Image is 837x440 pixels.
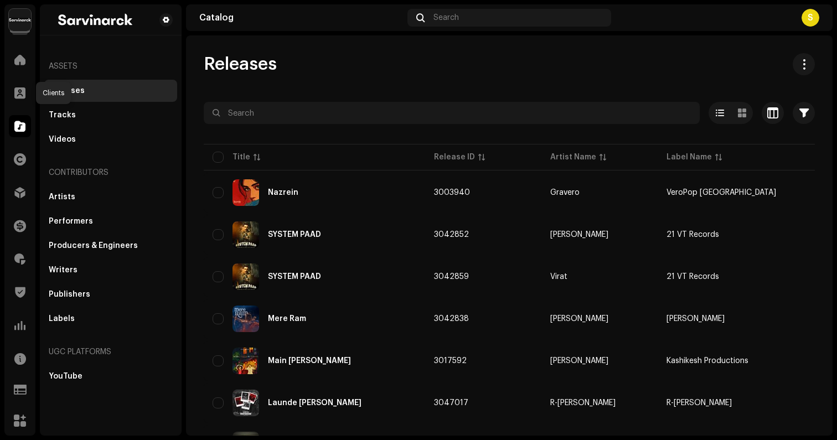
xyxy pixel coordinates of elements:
div: Catalog [199,13,403,22]
span: Amar Kashyap [550,357,649,365]
div: Mere Ram [268,315,306,323]
span: 3017592 [434,357,467,365]
img: ac24138c-4c14-4979-a5e2-e33bff931472 [49,13,142,27]
re-m-nav-item: Publishers [44,283,177,306]
span: VeroPop India [666,189,776,196]
div: Producers & Engineers [49,241,138,250]
div: Launde Baje Bhayankar [268,399,361,407]
span: 21 VT Records [666,273,719,281]
span: R-Mridul [666,399,732,407]
span: Masoom Sharma [550,231,649,239]
img: 5e637b59-191c-4fc8-afbf-6b4fa35ca7e7 [232,306,259,332]
re-a-nav-header: Contributors [44,159,177,186]
re-a-nav-header: UGC Platforms [44,339,177,365]
span: Search [433,13,459,22]
re-m-nav-item: Producers & Engineers [44,235,177,257]
re-m-nav-item: Releases [44,80,177,102]
div: Title [232,152,250,163]
div: Main Dariya Tu Sawan [268,357,351,365]
span: 3042859 [434,273,469,281]
div: Writers [49,266,77,275]
re-m-nav-item: Labels [44,308,177,330]
div: Release ID [434,152,475,163]
re-m-nav-item: Performers [44,210,177,232]
span: 3042838 [434,315,469,323]
span: R-Mridul [550,399,649,407]
img: 3480fc8f-ad08-45d2-8a3d-7d889ca2512c [232,390,259,416]
div: S [802,9,819,27]
span: Gravero [550,189,649,196]
img: 6b0b8e9a-c85c-4e73-a085-1aa517319594 [232,221,259,248]
div: Virat [550,273,567,281]
div: Publishers [49,290,90,299]
re-a-nav-header: Assets [44,53,177,80]
div: Performers [49,217,93,226]
div: SYSTEM PAAD [268,231,321,239]
div: R-[PERSON_NAME] [550,399,616,407]
span: Releases [204,53,277,75]
span: Vinay Katoch [550,315,649,323]
span: 3047017 [434,399,468,407]
span: Vinay Katoch [666,315,725,323]
div: Gravero [550,189,580,196]
div: Videos [49,135,76,144]
span: 3003940 [434,189,470,196]
div: [PERSON_NAME] [550,231,608,239]
re-m-nav-item: Artists [44,186,177,208]
span: 21 VT Records [666,231,719,239]
img: 7c2ce7f2-7aef-4bc3-bcdd-54dbcfc5cded [232,179,259,206]
div: [PERSON_NAME] [550,357,608,365]
div: Label Name [666,152,712,163]
span: Virat [550,273,649,281]
div: Artists [49,193,75,201]
div: [PERSON_NAME] [550,315,608,323]
re-m-nav-item: Tracks [44,104,177,126]
div: SYSTEM PAAD [268,273,321,281]
div: Releases [49,86,85,95]
re-m-nav-item: Videos [44,128,177,151]
re-m-nav-item: YouTube [44,365,177,387]
span: Kashikesh Productions [666,357,748,365]
div: Nazrein [268,189,298,196]
input: Search [204,102,700,124]
div: YouTube [49,372,82,381]
div: Tracks [49,111,76,120]
re-m-nav-item: Writers [44,259,177,281]
div: Labels [49,314,75,323]
img: 851f2df8-c07c-445b-bb26-21ffc5853210 [232,348,259,374]
div: Artist Name [550,152,596,163]
span: 3042852 [434,231,469,239]
img: 9da39296-91c1-4e51-852c-0d56acba80b5 [232,263,259,290]
img: 537129df-5630-4d26-89eb-56d9d044d4fa [9,9,31,31]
